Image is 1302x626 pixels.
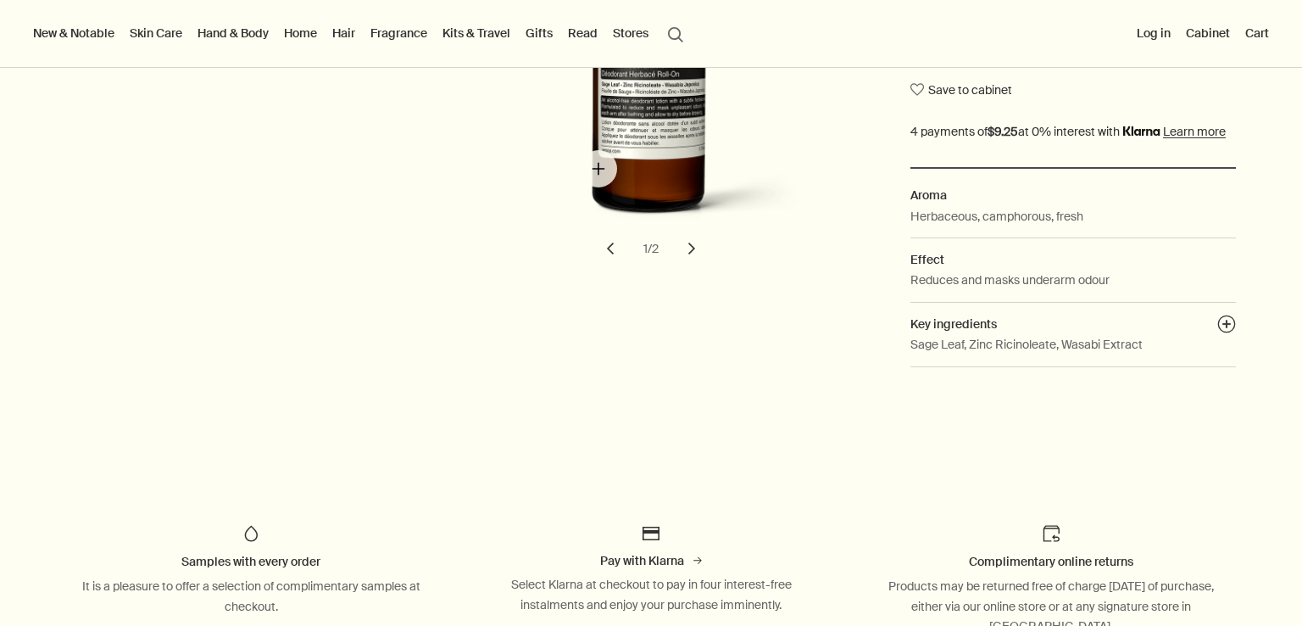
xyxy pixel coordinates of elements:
p: Reduces and masks underarm odour [910,271,1110,289]
button: Save to cabinet [910,75,1012,105]
a: Cabinet [1182,22,1233,44]
button: Stores [609,22,652,44]
a: Hair [329,22,359,44]
button: Open search [660,17,691,49]
div: Select Klarna at checkout to pay in four interest-free instalments and enjoy your purchase immine... [481,575,821,616]
span: Pay with Klarna [600,553,684,568]
button: New & Notable [30,22,118,44]
p: Sage Leaf, Zinc Ricinoleate, Wasabi Extract [910,335,1143,354]
p: Herbaceous, camphorous, fresh [910,207,1083,226]
button: next slide [673,230,710,267]
a: Home [281,22,320,44]
h2: Aroma [910,186,1236,204]
img: Card Icon [641,523,661,544]
span: Complimentary online returns [969,554,1133,569]
a: Read [565,22,601,44]
span: Key ingredients [910,316,997,332]
div: It is a pleasure to offer a selection of complimentary samples at checkout. [81,577,420,618]
h2: Effect [910,250,1236,269]
a: Card IconPay with KlarnaSelect Klarna at checkout to pay in four interest-free instalments and en... [468,523,834,616]
a: Gifts [522,22,556,44]
a: Skin Care [126,22,186,44]
button: Cart [1242,22,1272,44]
img: Icon of a droplet [241,523,261,544]
button: Log in [1133,22,1174,44]
button: Key ingredients [1217,315,1236,338]
a: Kits & Travel [439,22,514,44]
button: previous slide [592,230,629,267]
span: Samples with every order [181,554,320,569]
a: Hand & Body [194,22,272,44]
a: Fragrance [367,22,431,44]
img: Return icon [1041,523,1061,544]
